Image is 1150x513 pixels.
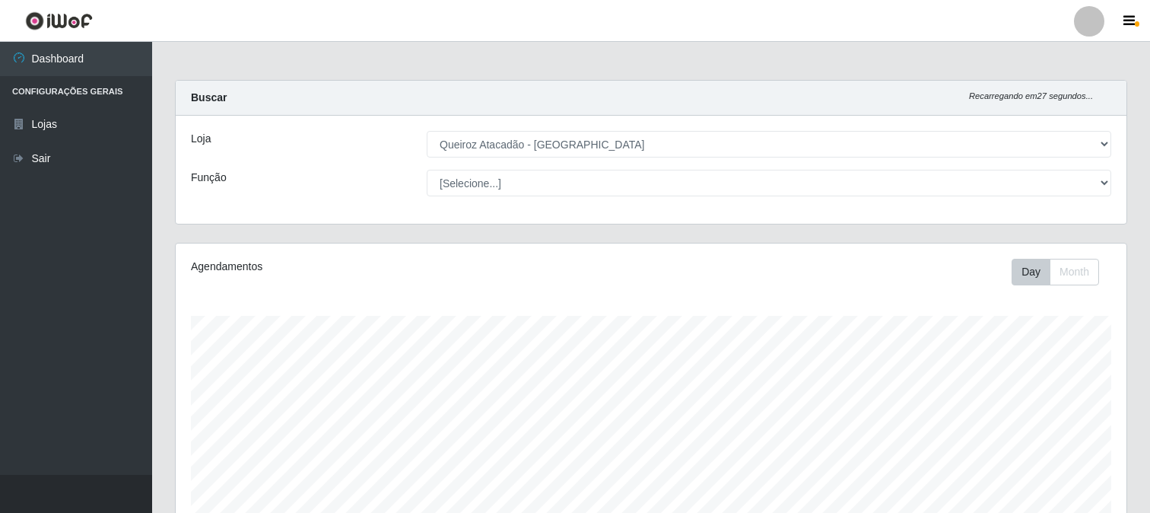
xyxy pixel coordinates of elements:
label: Loja [191,131,211,147]
div: First group [1012,259,1099,285]
strong: Buscar [191,91,227,104]
label: Função [191,170,227,186]
button: Month [1050,259,1099,285]
i: Recarregando em 27 segundos... [969,91,1093,100]
img: CoreUI Logo [25,11,93,30]
div: Toolbar with button groups [1012,259,1111,285]
button: Day [1012,259,1050,285]
div: Agendamentos [191,259,561,275]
